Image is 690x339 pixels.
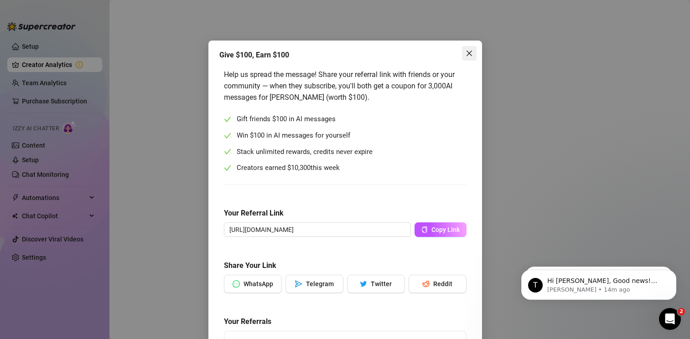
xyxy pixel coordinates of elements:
[244,280,273,288] span: WhatsApp
[466,50,473,57] span: close
[371,280,392,288] span: Twitter
[415,222,467,237] button: Copy Link
[224,275,282,293] button: messageWhatsApp
[433,280,452,288] span: Reddit
[360,280,367,288] span: twitter
[224,164,231,172] span: check
[678,308,685,315] span: 2
[462,46,477,61] button: Close
[431,226,460,233] span: Copy Link
[224,260,467,271] h5: Share Your Link
[295,280,302,288] span: send
[422,280,430,288] span: reddit
[237,130,350,141] span: Win $100 in AI messages for yourself
[237,147,373,158] span: Stack unlimited rewards, credits never expire
[224,69,467,103] div: Help us spread the message! Share your referral link with friends or your community — when they s...
[421,226,428,233] span: copy
[659,308,681,330] iframe: Intercom live chat
[508,251,690,314] iframe: Intercom notifications message
[237,163,340,174] span: Creators earned $ this week
[219,50,471,61] div: Give $100, Earn $100
[224,116,231,123] span: check
[224,148,231,155] span: check
[224,316,467,327] h5: Your Referrals
[285,275,343,293] button: sendTelegram
[409,275,467,293] button: redditReddit
[237,114,336,125] span: Gift friends $100 in AI messages
[233,280,240,288] span: message
[347,275,405,293] button: twitterTwitter
[462,50,477,57] span: Close
[306,280,334,288] span: Telegram
[224,208,467,219] h5: Your Referral Link
[224,132,231,139] span: check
